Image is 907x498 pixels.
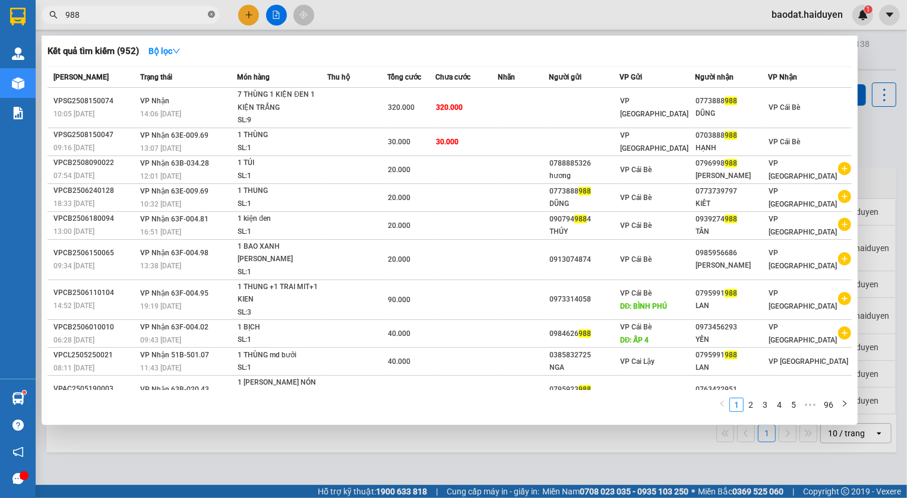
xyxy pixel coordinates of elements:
button: Bộ lọcdown [139,42,190,61]
span: plus-circle [838,218,851,231]
div: 1 THUNG [238,185,327,198]
div: LAN [696,361,767,374]
span: VP Nhận 63F-004.95 [140,289,208,297]
a: 3 [759,398,772,411]
div: SL: 1 [238,198,327,211]
span: 988 [725,159,737,167]
li: Previous Page [715,398,729,412]
li: 4 [772,398,786,412]
span: 12:01 [DATE] [140,172,181,180]
div: VPCB2508090022 [53,157,137,169]
div: 0973314058 [549,293,618,306]
span: VP Nhận 63F-004.02 [140,323,208,331]
span: VP Nhận 63F-004.98 [140,249,208,257]
span: [PERSON_NAME] [53,73,109,81]
span: down [172,47,181,55]
span: 20.000 [388,166,410,174]
div: SL: 3 [238,306,327,319]
span: 988 [725,97,737,105]
span: DĐ: ẤP 4 [620,336,649,344]
span: 30.000 [388,138,410,146]
div: VPCB2506010010 [53,321,137,334]
span: 988 [579,187,591,195]
span: 40.000 [388,357,410,366]
div: 1 [PERSON_NAME] NÓN [PERSON_NAME] [238,376,327,402]
div: VPAC2505190003 [53,383,137,395]
span: DĐ: BÌNH PHÚ [620,302,668,310]
span: Nhãn [498,73,515,81]
div: 0703888 [696,129,767,142]
span: notification [12,446,24,458]
div: 0796998 [696,157,767,170]
span: VP Cái Bè [620,255,652,264]
div: 0788885326 [549,157,618,170]
div: HẠNH [696,142,767,154]
div: VPCB2506150065 [53,247,137,259]
input: Tìm tên, số ĐT hoặc mã đơn [65,8,206,21]
div: [PERSON_NAME] [696,259,767,272]
span: VP Cái Bè [620,323,652,331]
div: 0773888 [549,185,618,198]
span: 07:54 [DATE] [53,172,94,180]
div: SL: 1 [238,170,327,183]
strong: Bộ lọc [148,46,181,56]
span: VP [GEOGRAPHIC_DATA] [769,323,837,344]
div: SL: 9 [238,114,327,127]
span: Thu hộ [327,73,350,81]
span: left [719,400,726,407]
div: YẾN [696,334,767,346]
span: VP [GEOGRAPHIC_DATA] [769,215,837,236]
span: 06:28 [DATE] [53,336,94,344]
span: close-circle [208,11,215,18]
div: 0985956686 [696,247,767,259]
span: VP [GEOGRAPHIC_DATA] [769,187,837,208]
span: 10:32 [DATE] [140,200,181,208]
div: 1 kiện đen [238,212,327,226]
div: NGA [549,361,618,374]
span: VP [GEOGRAPHIC_DATA] [620,131,688,153]
span: VP Nhận 63F-004.81 [140,215,208,223]
span: VP Nhận [140,97,169,105]
span: VP Nhận 63B-020.43 [140,385,209,394]
div: 0795991 [696,287,767,300]
div: 1 THUNG +1 TRAI MIT+1 KIEN [238,281,327,306]
li: 1 [729,398,744,412]
span: 19:19 [DATE] [140,302,181,310]
span: VP Cái Bè [620,289,652,297]
span: 20.000 [388,221,410,230]
div: 0984626 [549,328,618,340]
span: VP Nhận 51B-501.07 [140,351,209,359]
a: 96 [820,398,837,411]
div: 0763422951 [696,383,767,396]
span: VP Cái Bè [620,194,652,202]
div: hương [549,170,618,182]
h3: Kết quả tìm kiếm ( 952 ) [48,45,139,58]
div: DŨNG [549,198,618,210]
a: 2 [744,398,757,411]
span: Chưa cước [435,73,470,81]
img: warehouse-icon [12,47,24,60]
span: right [841,400,848,407]
span: 40.000 [388,329,410,338]
div: VPCB2506240128 [53,185,137,197]
div: SL: 1 [238,334,327,347]
span: VP [GEOGRAPHIC_DATA] [620,97,688,118]
span: 20.000 [388,255,410,264]
div: 1 THÙNG md bưởi [238,349,327,362]
span: VP Gửi [620,73,642,81]
a: 5 [787,398,800,411]
span: 988 [725,351,737,359]
span: search [49,11,58,19]
li: Next 5 Pages [801,398,820,412]
div: [PERSON_NAME] [696,170,767,182]
span: 320.000 [436,103,463,112]
div: 1 THÙNG [238,129,327,142]
span: Món hàng [237,73,270,81]
span: 13:07 [DATE] [140,144,181,153]
span: VP Cái Bè [620,166,652,174]
div: 090794 4 [549,213,618,226]
li: 5 [786,398,801,412]
span: 988 [725,215,737,223]
span: Người nhận [695,73,734,81]
span: 90.000 [388,296,410,304]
